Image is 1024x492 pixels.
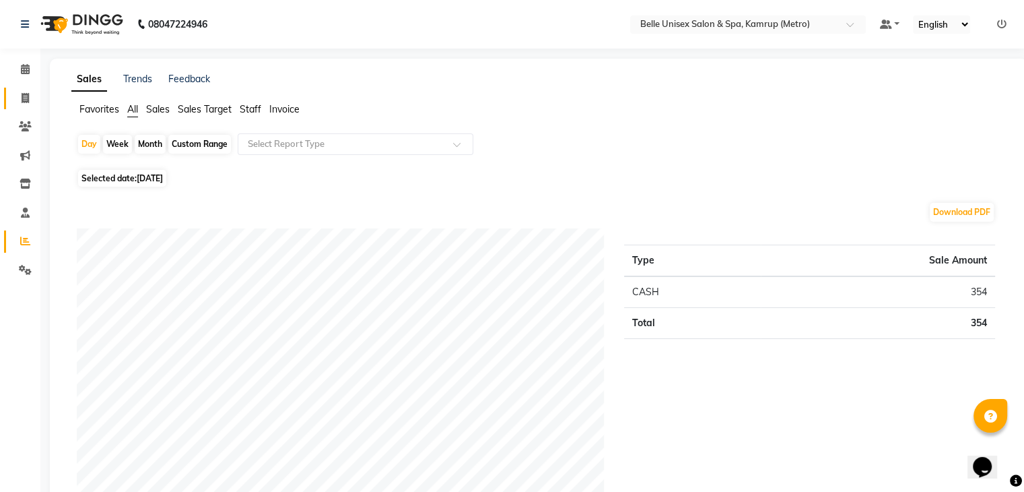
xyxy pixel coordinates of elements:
td: CASH [624,276,761,308]
td: 354 [761,276,995,308]
div: Month [135,135,166,154]
b: 08047224946 [148,5,207,43]
th: Type [624,245,761,277]
div: Custom Range [168,135,231,154]
span: Selected date: [78,170,166,187]
span: Sales [146,103,170,115]
td: Total [624,308,761,339]
div: Week [103,135,132,154]
a: Trends [123,73,152,85]
span: [DATE] [137,173,163,183]
a: Sales [71,67,107,92]
img: logo [34,5,127,43]
iframe: chat widget [967,438,1011,479]
div: Day [78,135,100,154]
td: 354 [761,308,995,339]
th: Sale Amount [761,245,995,277]
button: Download PDF [930,203,994,222]
a: Feedback [168,73,210,85]
span: Invoice [269,103,300,115]
span: Favorites [79,103,119,115]
span: Staff [240,103,261,115]
span: Sales Target [178,103,232,115]
span: All [127,103,138,115]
